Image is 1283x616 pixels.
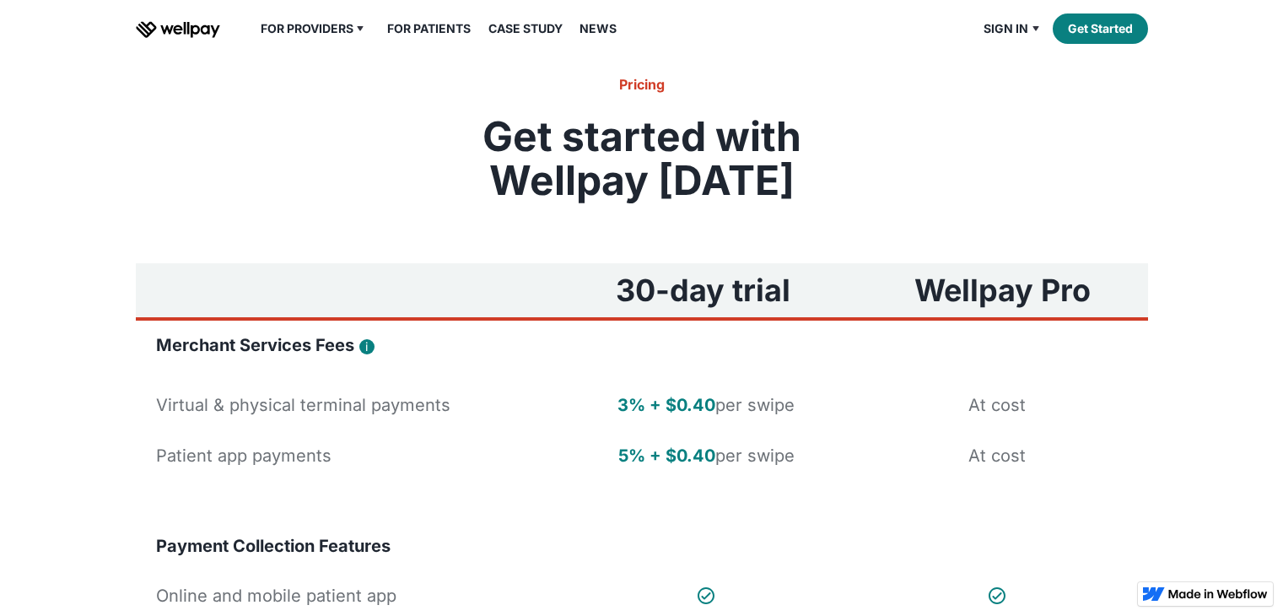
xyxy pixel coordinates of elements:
[384,74,900,95] h6: Pricing
[1168,589,1268,599] img: Made in Webflow
[968,393,1026,417] div: At cost
[973,19,1053,39] div: Sign in
[569,19,627,39] a: News
[156,535,391,557] h4: Payment Collection Features
[984,19,1028,39] div: Sign in
[618,446,715,466] strong: 5% + $0.40
[914,273,1091,307] h3: Wellpay Pro
[136,19,220,39] a: home
[1053,14,1148,44] a: Get Started
[968,444,1026,467] div: At cost
[156,334,354,356] h4: Merchant Services Fees
[251,19,378,39] div: For Providers
[377,19,481,39] a: For Patients
[384,115,900,203] h2: Get started with Wellpay [DATE]
[156,393,450,417] div: Virtual & physical terminal payments
[617,393,795,417] div: per swipe
[156,584,396,608] div: Online and mobile patient app
[616,273,790,307] h3: 30-day trial
[478,19,573,39] a: Case Study
[365,340,368,354] div: i
[618,444,795,467] div: per swipe
[617,395,715,415] strong: 3% + $0.40
[261,19,353,39] div: For Providers
[156,444,332,467] div: Patient app payments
